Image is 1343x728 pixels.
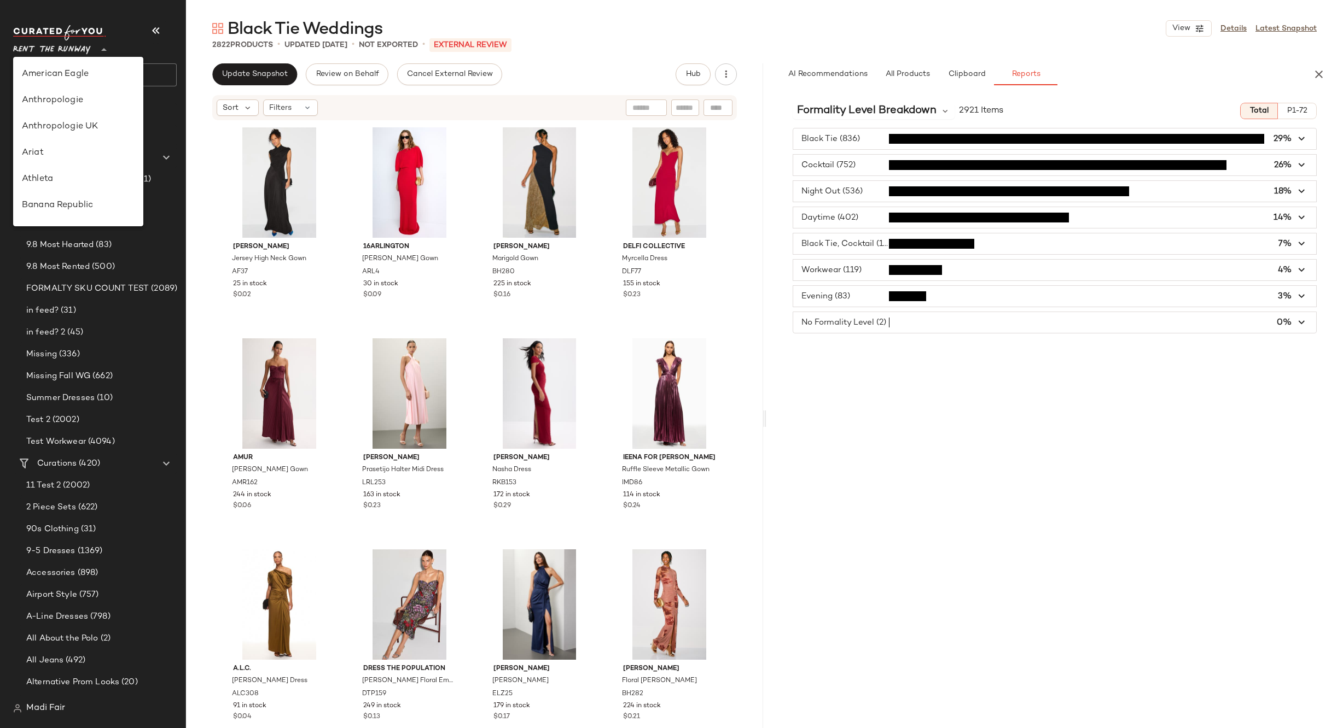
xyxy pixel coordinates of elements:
span: A.L.C. [233,664,325,674]
span: Test Workwear [26,436,86,448]
span: (336) [57,348,80,361]
span: 2822 [212,41,230,49]
img: svg%3e [18,108,28,119]
span: Dashboard [35,108,78,120]
span: [PERSON_NAME] Gown [232,465,308,475]
span: Missing [26,348,57,361]
span: (10) [95,392,113,404]
span: 155 in stock [623,279,660,289]
span: 9.2-9.5 AM Newness [26,195,107,208]
span: Rent the Runway [13,37,91,57]
span: Accessories [26,567,75,579]
img: DTP159.jpg [354,549,464,660]
span: $0.29 [493,501,511,511]
button: Black Tie, Cocktail (191)7% [793,233,1317,254]
span: BH280 [492,267,515,277]
span: Jersey High Neck Gown [232,254,306,264]
span: A-Line Dresses [26,610,88,623]
span: Hub [685,70,700,79]
span: Floral [PERSON_NAME] [622,676,697,686]
span: 244 in stock [233,490,271,500]
span: (622) [76,501,98,514]
span: • [422,38,425,51]
span: Black Tie Weddings [228,19,382,40]
span: (98) [112,217,130,230]
a: Details [1220,23,1247,34]
span: 249 in stock [363,701,401,711]
span: Nasha Dress [492,465,531,475]
button: View [1166,20,1212,37]
span: Clipboard [947,70,985,79]
span: [PERSON_NAME] [493,242,586,252]
span: 90s Clothing [26,523,79,536]
span: 30 in stock [363,279,398,289]
span: 9.8 Most Rented [26,261,90,273]
span: ELZ25 [492,689,513,699]
button: Evening (83)3% [793,286,1317,307]
span: All Jeans [26,654,63,667]
button: Night Out (536)18% [793,181,1317,202]
span: (13) [109,151,126,164]
button: Daytime (402)14% [793,207,1317,228]
span: 91 in stock [233,701,266,711]
button: No Formality Level (2)0% [793,312,1317,333]
span: DELFI Collective [623,242,716,252]
span: 25 in stock [233,279,267,289]
span: Cancel External Review [406,70,493,79]
span: AMR162 [232,478,258,488]
span: Myrcella Dress [622,254,667,264]
span: [PERSON_NAME] Dress [232,676,307,686]
img: BH280.jpg [485,127,595,238]
span: Update Snapshot [222,70,288,79]
img: RKB153.jpg [485,338,595,449]
span: Review on Behalf [315,70,379,79]
span: Formality Level Breakdown [797,103,937,119]
span: All Products [885,70,929,79]
span: 224 in stock [623,701,661,711]
span: $0.23 [623,290,641,300]
span: 11 Test 2 [26,479,61,492]
span: View [1172,24,1190,33]
span: $0.09 [363,290,381,300]
span: $0.24 [623,501,641,511]
span: (662) [90,370,113,383]
span: $0.13 [363,712,380,722]
span: (2089) [149,283,177,295]
span: All About the Polo [26,632,98,645]
span: 2921 Items [959,104,1003,118]
span: AF37 [232,267,248,277]
span: in feed? [26,304,59,317]
span: 9.8-9.12 AM Newness [26,217,112,230]
span: (492) [63,654,85,667]
span: (798) [88,610,111,623]
span: $0.17 [493,712,510,722]
span: Marigold Gown [492,254,538,264]
span: 2 Piece Sets [26,501,76,514]
span: $0.21 [623,712,640,722]
span: [PERSON_NAME] [623,664,716,674]
span: Filters [269,102,292,114]
span: 163 in stock [363,490,400,500]
span: BH282 [622,689,643,699]
span: RKB153 [492,478,516,488]
img: DLF77.jpg [614,127,724,238]
span: (31) [59,304,76,317]
div: Products [212,39,273,51]
span: $0.02 [233,290,251,300]
button: Cocktail (752)26% [793,155,1317,175]
span: Curations [37,457,77,470]
span: (20) [119,676,138,689]
span: [PERSON_NAME] Gown [362,254,438,264]
img: BH282.jpg [614,549,724,660]
span: Test 2 [26,414,50,426]
span: • [352,38,354,51]
button: Total [1240,103,1278,119]
span: Prasetijo Halter Midi Dress [362,465,444,475]
span: Ruffle Sleeve Metallic Gown [622,465,710,475]
img: IMD86.jpg [614,338,724,449]
img: AF37.jpg [224,127,334,238]
span: Total [1249,107,1269,115]
span: (123) [107,195,129,208]
span: Dress The Population [363,664,456,674]
img: svg%3e [212,23,223,34]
